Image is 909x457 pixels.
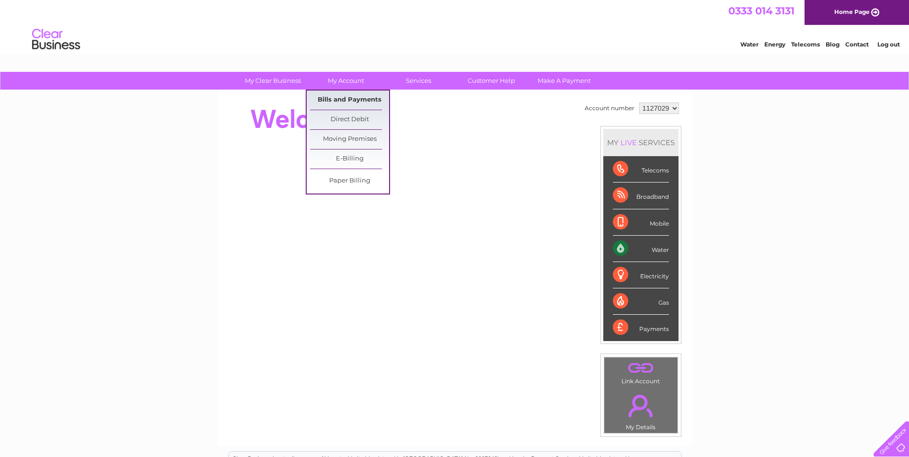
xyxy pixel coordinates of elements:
[764,41,785,48] a: Energy
[613,315,669,341] div: Payments
[740,41,759,48] a: Water
[32,25,81,54] img: logo.png
[613,209,669,236] div: Mobile
[619,138,639,147] div: LIVE
[604,357,678,387] td: Link Account
[613,288,669,315] div: Gas
[791,41,820,48] a: Telecoms
[845,41,869,48] a: Contact
[613,236,669,262] div: Water
[877,41,900,48] a: Log out
[582,100,637,116] td: Account number
[306,72,385,90] a: My Account
[613,156,669,183] div: Telecoms
[607,360,675,377] a: .
[310,171,389,191] a: Paper Billing
[728,5,794,17] a: 0333 014 3131
[607,389,675,423] a: .
[525,72,604,90] a: Make A Payment
[613,262,669,288] div: Electricity
[379,72,458,90] a: Services
[604,387,678,434] td: My Details
[229,5,681,46] div: Clear Business is a trading name of Verastar Limited (registered in [GEOGRAPHIC_DATA] No. 3667643...
[310,91,389,110] a: Bills and Payments
[233,72,312,90] a: My Clear Business
[826,41,840,48] a: Blog
[310,110,389,129] a: Direct Debit
[603,129,679,156] div: MY SERVICES
[452,72,531,90] a: Customer Help
[310,130,389,149] a: Moving Premises
[613,183,669,209] div: Broadband
[310,149,389,169] a: E-Billing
